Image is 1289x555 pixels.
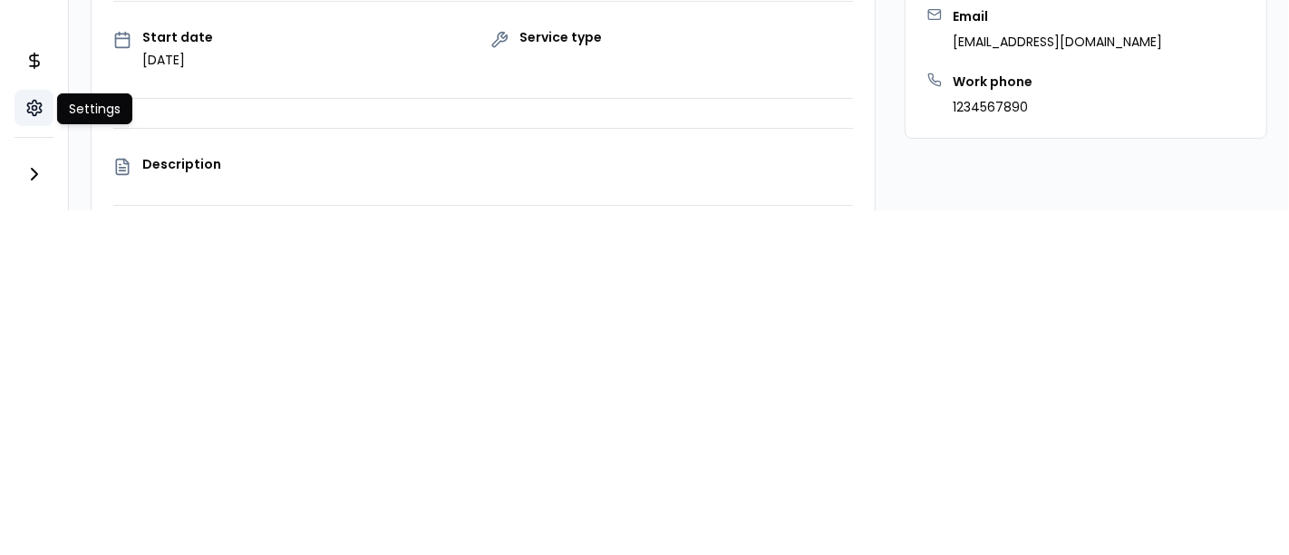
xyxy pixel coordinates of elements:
[519,31,602,44] p: Service type
[142,31,213,44] p: Start date
[142,51,213,69] p: [DATE]
[953,98,1032,116] p: 1234567890
[142,158,853,170] p: Description
[953,73,1032,91] h3: Work phone
[953,7,1162,25] h3: Email
[953,33,1162,51] p: [EMAIL_ADDRESS][DOMAIN_NAME]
